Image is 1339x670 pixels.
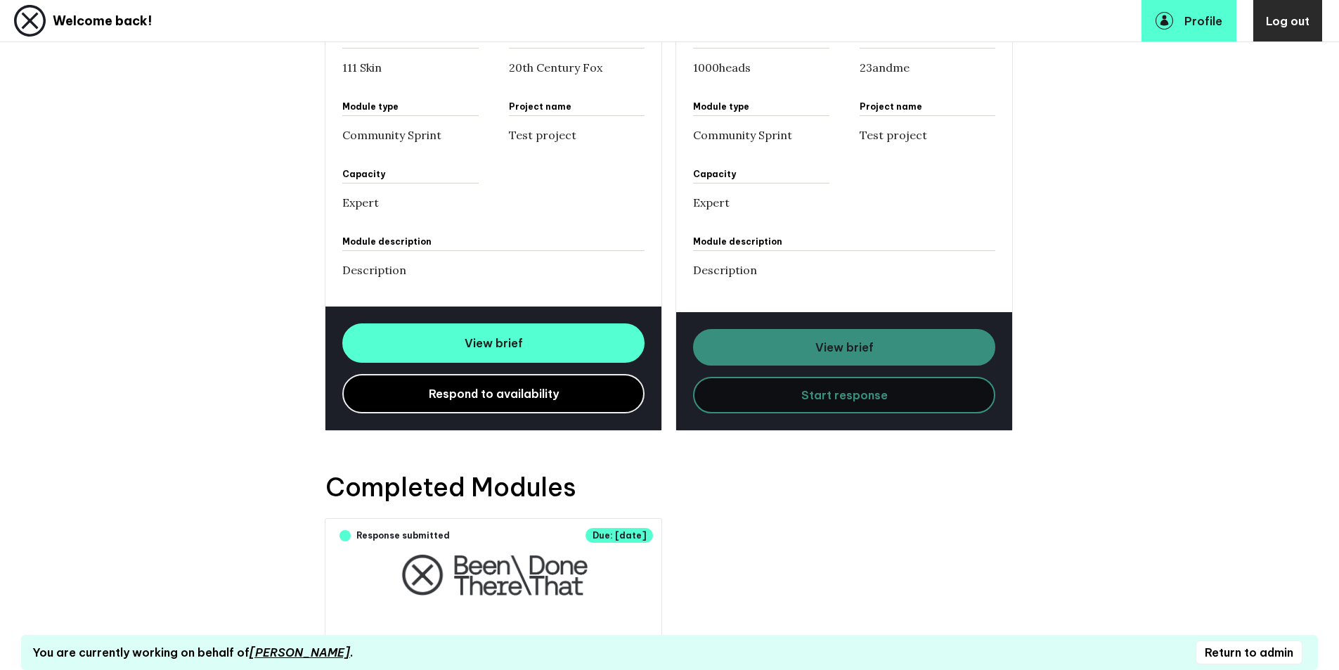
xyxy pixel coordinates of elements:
[342,323,645,363] a: View brief
[509,60,645,76] p: 20th Century Fox
[342,374,645,413] a: Respond to availability
[693,262,995,278] p: Description
[1184,14,1222,28] span: Profile
[342,262,645,278] p: Description
[32,645,353,659] div: You are currently working on behalf of .
[693,195,829,211] p: Expert
[342,195,479,211] p: Expert
[318,470,1021,518] h4: Completed Modules
[860,101,996,116] div: Project name
[693,127,829,143] p: Community Sprint
[250,645,350,659] em: [PERSON_NAME]
[693,60,829,76] p: 1000heads
[1196,640,1302,664] button: Return to admin
[693,236,995,251] div: Module Description
[586,528,653,543] span: due: 21/06/2021
[693,169,829,183] div: Capacity
[342,169,479,183] div: Capacity
[334,528,457,543] span: Response submitted
[509,127,645,143] p: Test project
[465,336,523,350] span: View brief
[860,60,996,76] p: 23andme
[860,127,996,143] p: Test project
[429,387,559,401] span: Respond to availability
[342,101,479,116] div: Module type
[342,127,479,143] p: Community Sprint
[342,236,645,251] div: Module Description
[1266,14,1309,28] span: Log out
[342,60,479,76] p: 111 Skin
[509,101,645,116] div: Project name
[693,101,829,116] div: Module type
